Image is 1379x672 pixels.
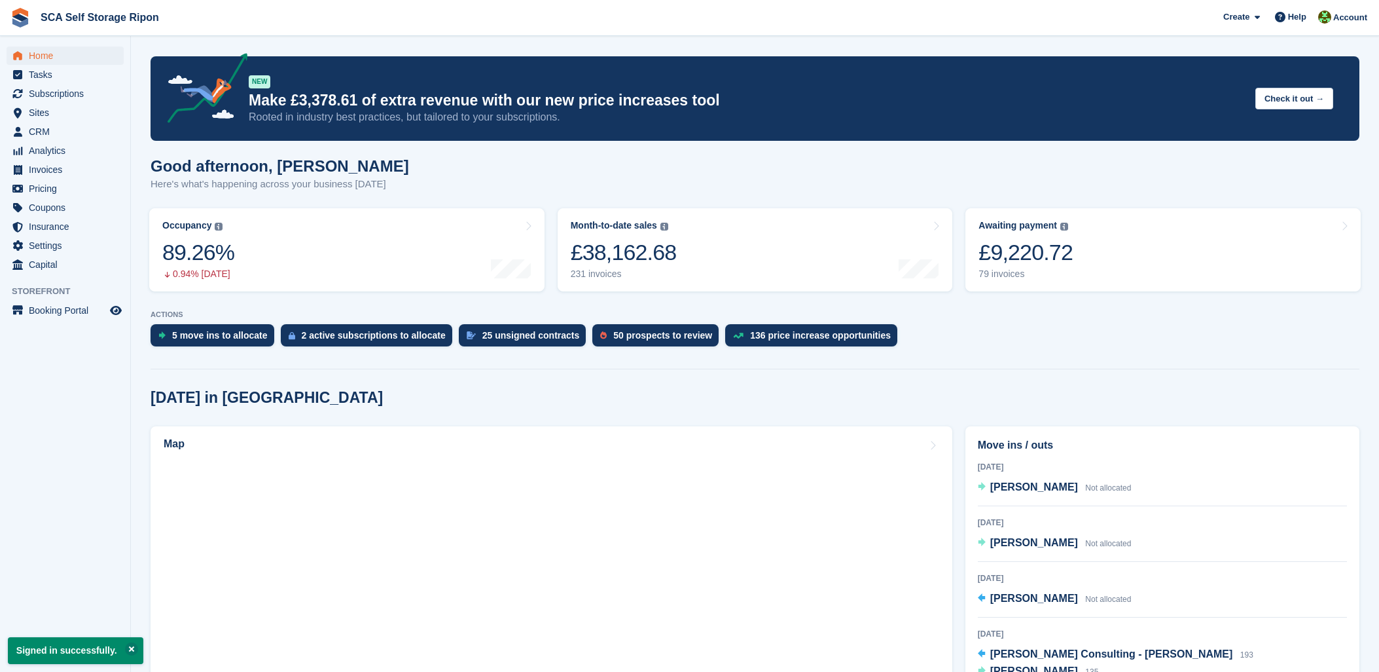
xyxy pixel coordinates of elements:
span: Storefront [12,285,130,298]
span: Pricing [29,179,107,198]
a: [PERSON_NAME] Not allocated [978,591,1132,608]
p: Here's what's happening across your business [DATE] [151,177,409,192]
span: [PERSON_NAME] Consulting - [PERSON_NAME] [990,648,1233,660]
span: Subscriptions [29,84,107,103]
a: [PERSON_NAME] Not allocated [978,479,1132,496]
a: menu [7,301,124,320]
img: prospect-51fa495bee0391a8d652442698ab0144808aea92771e9ea1ae160a38d050c398.svg [600,331,607,339]
img: move_ins_to_allocate_icon-fdf77a2bb77ea45bf5b3d319d69a93e2d87916cf1d5bf7949dd705db3b84f3ca.svg [158,331,166,339]
span: Help [1288,10,1306,24]
span: 193 [1240,650,1253,660]
span: Home [29,47,107,65]
div: 79 invoices [978,269,1073,280]
span: Create [1223,10,1249,24]
a: [PERSON_NAME] Consulting - [PERSON_NAME] 193 [978,646,1253,663]
a: Month-to-date sales £38,162.68 231 invoices [558,208,953,291]
div: 231 invoices [571,269,677,280]
div: 89.26% [162,239,234,266]
div: 5 move ins to allocate [172,330,268,341]
a: Preview store [108,303,124,318]
div: 25 unsigned contracts [482,330,580,341]
a: SCA Self Storage Ripon [35,7,164,28]
a: 5 move ins to allocate [151,324,281,353]
span: Coupons [29,198,107,217]
img: icon-info-grey-7440780725fd019a000dd9b08b2336e03edf1995a4989e88bcd33f0948082b44.svg [215,223,223,231]
h2: Move ins / outs [978,438,1347,453]
span: Not allocated [1085,539,1131,548]
h2: [DATE] in [GEOGRAPHIC_DATA] [151,389,383,407]
a: Awaiting payment £9,220.72 79 invoices [965,208,1361,291]
span: Settings [29,236,107,255]
p: Signed in successfully. [8,637,143,664]
div: [DATE] [978,517,1347,529]
span: Tasks [29,65,107,84]
div: 2 active subscriptions to allocate [302,330,446,341]
a: [PERSON_NAME] Not allocated [978,535,1132,552]
p: Rooted in industry best practices, but tailored to your subscriptions. [249,110,1245,124]
button: Check it out → [1255,88,1333,109]
a: menu [7,65,124,84]
span: [PERSON_NAME] [990,537,1078,548]
div: 0.94% [DATE] [162,269,234,280]
span: Sites [29,103,107,122]
a: Occupancy 89.26% 0.94% [DATE] [149,208,545,291]
p: Make £3,378.61 of extra revenue with our new price increases tool [249,91,1245,110]
span: Account [1333,11,1367,24]
a: menu [7,122,124,141]
h2: Map [164,438,185,450]
img: contract_signature_icon-13c848040528278c33f63329250d36e43548de30e8caae1d1a13099fd9432cc5.svg [467,331,476,339]
span: Booking Portal [29,301,107,320]
a: menu [7,160,124,179]
a: menu [7,141,124,160]
a: 25 unsigned contracts [459,324,593,353]
span: CRM [29,122,107,141]
img: price_increase_opportunities-93ffe204e8149a01c8c9dc8f82e8f89637d9d84a8eef4429ea346261dce0b2c0.svg [733,333,743,339]
div: NEW [249,75,270,88]
a: 2 active subscriptions to allocate [281,324,459,353]
span: Analytics [29,141,107,160]
div: [DATE] [978,461,1347,473]
span: [PERSON_NAME] [990,481,1078,493]
span: Not allocated [1085,595,1131,604]
span: Invoices [29,160,107,179]
p: ACTIONS [151,310,1359,319]
h1: Good afternoon, [PERSON_NAME] [151,157,409,175]
img: Kelly Neesham [1318,10,1331,24]
div: Month-to-date sales [571,220,657,231]
img: icon-info-grey-7440780725fd019a000dd9b08b2336e03edf1995a4989e88bcd33f0948082b44.svg [1060,223,1068,231]
a: menu [7,84,124,103]
div: Occupancy [162,220,211,231]
a: menu [7,103,124,122]
div: [DATE] [978,628,1347,640]
span: [PERSON_NAME] [990,593,1078,604]
div: £9,220.72 [978,239,1073,266]
img: active_subscription_to_allocate_icon-d502201f5373d7db506a760aba3b589e785aa758c864c3986d89f69b8ff3... [289,331,295,340]
div: [DATE] [978,572,1347,584]
div: Awaiting payment [978,220,1057,231]
a: 50 prospects to review [592,324,725,353]
a: menu [7,217,124,236]
a: menu [7,179,124,198]
span: Not allocated [1085,483,1131,493]
img: stora-icon-8386f47178a22dfd0bd8f6a31ec36ba5ce8667c1dd55bd0f319d3a0aa187defe.svg [10,8,30,28]
span: Capital [29,255,107,274]
a: menu [7,198,124,217]
div: 50 prospects to review [613,330,712,341]
img: price-adjustments-announcement-icon-8257ccfd72463d97f412b2fc003d46551f7dbcb40ab6d574587a9cd5c0d94... [156,53,248,128]
a: menu [7,47,124,65]
div: £38,162.68 [571,239,677,266]
a: menu [7,236,124,255]
div: 136 price increase opportunities [750,330,891,341]
span: Insurance [29,217,107,236]
img: icon-info-grey-7440780725fd019a000dd9b08b2336e03edf1995a4989e88bcd33f0948082b44.svg [660,223,668,231]
a: 136 price increase opportunities [725,324,904,353]
a: menu [7,255,124,274]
